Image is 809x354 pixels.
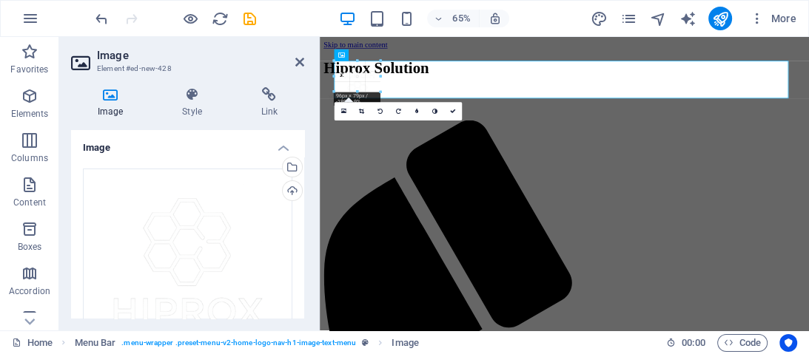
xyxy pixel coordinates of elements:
p: Boxes [18,241,42,253]
i: Save (Ctrl+S) [241,10,258,27]
button: Usercentrics [779,334,797,352]
a: Crop mode [352,102,371,120]
p: Columns [11,152,48,164]
button: design [590,10,608,27]
i: Publish [711,10,728,27]
button: undo [93,10,110,27]
button: Code [717,334,768,352]
nav: breadcrumb [75,334,419,352]
i: This element is a customizable preset [362,338,369,347]
h4: Image [71,87,155,118]
button: More [744,7,802,30]
h3: Element #ed-new-428 [97,62,275,75]
h2: Image [97,49,304,62]
a: Skip to main content [6,6,104,18]
span: Click to select. Double-click to edit [75,334,116,352]
span: Code [724,334,761,352]
button: pages [620,10,637,27]
span: : [692,337,694,348]
a: Rotate left 90° [371,102,389,120]
span: . menu-wrapper .preset-menu-v2-home-logo-nav-h1-image-text-menu [121,334,356,352]
p: Content [13,197,46,208]
i: Undo: Change image (Ctrl+Z) [93,10,110,27]
div: 96px × 79px / -180° / 9% [334,92,380,106]
i: AI Writer [679,10,696,27]
p: Accordion [9,285,50,297]
h4: Image [71,130,304,157]
a: Select files from the file manager, stock photos, or upload file(s) [335,102,353,120]
button: save [241,10,258,27]
button: 65% [427,10,480,27]
button: navigator [649,10,667,27]
a: Rotate right 90° [389,102,408,120]
span: More [750,11,796,26]
button: text_generator [679,10,696,27]
span: 00 00 [682,334,705,352]
h4: Style [155,87,234,118]
span: Click to select. Double-click to edit [392,334,418,352]
button: publish [708,7,732,30]
p: Elements [11,108,49,120]
h6: 65% [449,10,473,27]
a: Greyscale [426,102,444,120]
h4: Link [235,87,304,118]
p: Favorites [10,64,48,75]
a: Click to cancel selection. Double-click to open Pages [12,334,53,352]
a: Blur [408,102,426,120]
a: Confirm ( Ctrl ⏎ ) [444,102,463,120]
button: reload [211,10,229,27]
